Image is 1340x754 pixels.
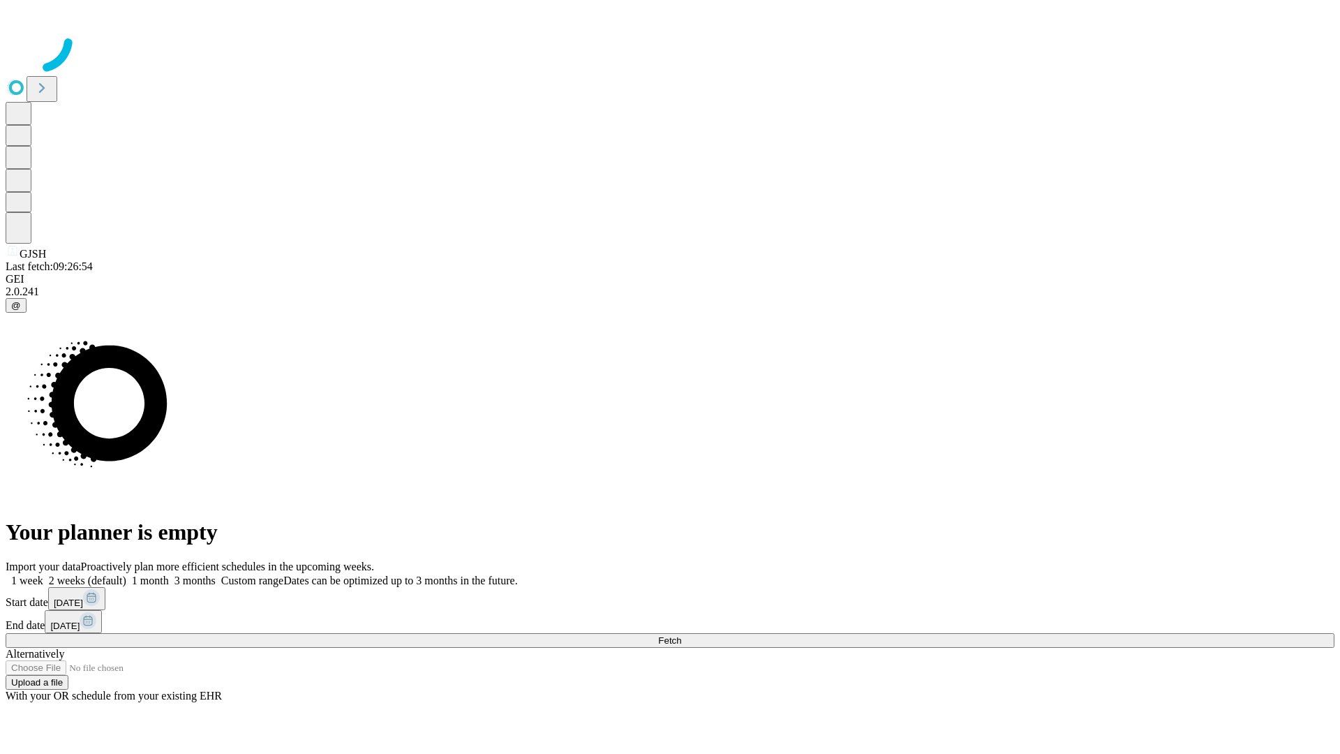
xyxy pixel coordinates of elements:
[81,561,374,572] span: Proactively plan more efficient schedules in the upcoming weeks.
[283,575,517,586] span: Dates can be optimized up to 3 months in the future.
[174,575,216,586] span: 3 months
[221,575,283,586] span: Custom range
[48,587,105,610] button: [DATE]
[45,610,102,633] button: [DATE]
[6,690,222,702] span: With your OR schedule from your existing EHR
[6,519,1334,545] h1: Your planner is empty
[6,273,1334,286] div: GEI
[658,635,681,646] span: Fetch
[6,610,1334,633] div: End date
[6,633,1334,648] button: Fetch
[6,260,93,272] span: Last fetch: 09:26:54
[6,587,1334,610] div: Start date
[50,621,80,631] span: [DATE]
[6,298,27,313] button: @
[54,598,83,608] span: [DATE]
[49,575,126,586] span: 2 weeks (default)
[132,575,169,586] span: 1 month
[11,300,21,311] span: @
[6,648,64,660] span: Alternatively
[20,248,46,260] span: GJSH
[6,286,1334,298] div: 2.0.241
[11,575,43,586] span: 1 week
[6,675,68,690] button: Upload a file
[6,561,81,572] span: Import your data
